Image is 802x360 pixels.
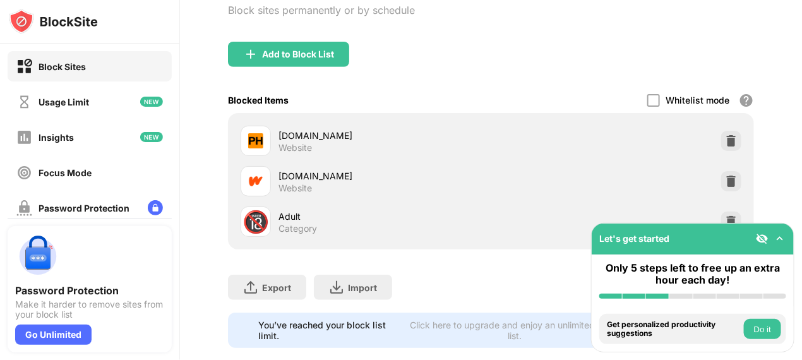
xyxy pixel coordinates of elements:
div: Click here to upgrade and enjoy an unlimited block list. [408,320,621,341]
img: omni-setup-toggle.svg [774,232,786,245]
div: Adult [278,210,491,223]
img: logo-blocksite.svg [9,9,98,34]
div: Insights [39,132,74,143]
div: Get personalized productivity suggestions [607,320,741,339]
img: favicons [248,174,263,189]
img: password-protection-off.svg [16,200,32,216]
div: Focus Mode [39,167,92,178]
div: Password Protection [39,203,129,213]
div: Whitelist mode [666,95,730,105]
img: eye-not-visible.svg [756,232,769,245]
div: Only 5 steps left to free up an extra hour each day! [599,262,786,286]
div: Make it harder to remove sites from your block list [15,299,164,320]
div: Usage Limit [39,97,89,107]
div: Let's get started [599,233,669,244]
div: Block sites permanently or by schedule [228,4,415,16]
div: Export [262,282,291,293]
button: Do it [744,319,781,339]
div: Add to Block List [262,49,334,59]
img: new-icon.svg [140,97,163,107]
img: insights-off.svg [16,129,32,145]
div: Website [278,183,312,194]
div: Import [348,282,377,293]
div: [DOMAIN_NAME] [278,129,491,142]
img: focus-off.svg [16,165,32,181]
div: Category [278,223,317,234]
img: favicons [248,133,263,148]
div: 🔞 [242,209,269,235]
div: Blocked Items [228,95,289,105]
div: Website [278,142,312,153]
div: You’ve reached your block list limit. [258,320,400,341]
div: Block Sites [39,61,86,72]
div: Password Protection [15,284,164,297]
img: block-on.svg [16,59,32,75]
div: [DOMAIN_NAME] [278,169,491,183]
img: push-password-protection.svg [15,234,61,279]
img: time-usage-off.svg [16,94,32,110]
img: lock-menu.svg [148,200,163,215]
div: Go Unlimited [15,325,92,345]
img: new-icon.svg [140,132,163,142]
